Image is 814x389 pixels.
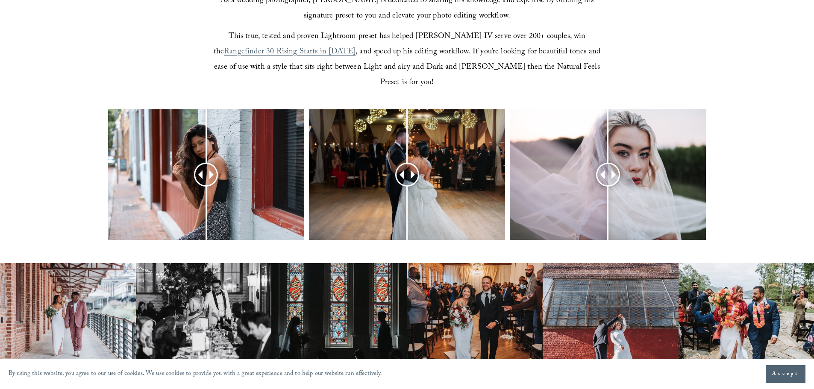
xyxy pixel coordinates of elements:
img: Best Raleigh wedding venue reception toast [136,263,272,365]
img: Rustic Raleigh wedding venue couple down the aisle [407,263,543,365]
p: By using this website, you agree to our use of cookies. We use cookies to provide you with a grea... [9,368,382,380]
span: This true, tested and proven Lightroom preset has helped [PERSON_NAME] IV serve over 200+ couples... [214,30,588,59]
button: Accept [766,365,805,383]
span: , and speed up his editing workflow. If you’re looking for beautiful tones and ease of use with a... [214,46,602,90]
span: Accept [772,370,799,378]
a: Rangefinder 30 Rising Starts in [DATE] [224,46,356,59]
img: Elegant bride and groom first look photography [271,263,407,365]
img: Raleigh wedding photographer couple dance [543,263,679,365]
